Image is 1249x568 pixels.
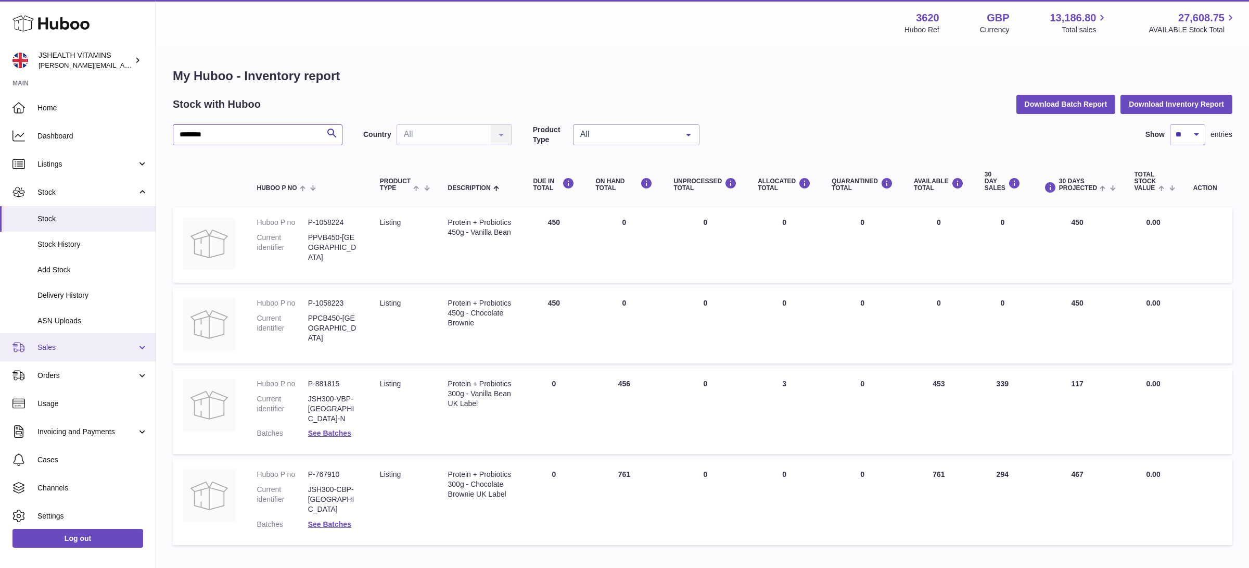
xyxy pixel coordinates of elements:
[308,313,359,343] dd: PPCB450-[GEOGRAPHIC_DATA]
[916,11,939,25] strong: 3620
[12,529,143,548] a: Log out
[257,298,308,308] dt: Huboo P no
[37,483,148,493] span: Channels
[363,130,391,140] label: Country
[37,455,148,465] span: Cases
[257,218,308,228] dt: Huboo P no
[747,369,821,454] td: 3
[1145,130,1165,140] label: Show
[308,485,359,514] dd: JSH300-CBP-[GEOGRAPHIC_DATA]
[257,485,308,514] dt: Current identifier
[308,298,359,308] dd: P-1058223
[37,371,137,381] span: Orders
[673,178,737,192] div: UNPROCESSED Total
[448,185,491,192] span: Description
[1031,459,1124,545] td: 467
[257,394,308,424] dt: Current identifier
[1146,470,1160,478] span: 0.00
[1193,185,1222,192] div: Action
[974,288,1031,363] td: 0
[1062,25,1108,35] span: Total sales
[1050,11,1096,25] span: 13,186.80
[522,207,585,283] td: 450
[1050,11,1108,35] a: 13,186.80 Total sales
[663,288,747,363] td: 0
[903,459,974,545] td: 761
[860,218,864,226] span: 0
[380,299,401,307] span: listing
[39,61,209,69] span: [PERSON_NAME][EMAIL_ADDRESS][DOMAIN_NAME]
[37,265,148,275] span: Add Stock
[257,470,308,479] dt: Huboo P no
[183,379,235,431] img: product image
[37,131,148,141] span: Dashboard
[663,369,747,454] td: 0
[37,427,137,437] span: Invoicing and Payments
[37,343,137,352] span: Sales
[37,159,137,169] span: Listings
[1149,25,1237,35] span: AVAILABLE Stock Total
[380,178,411,192] span: Product Type
[308,218,359,228] dd: P-1058224
[903,369,974,454] td: 453
[1210,130,1232,140] span: entries
[578,129,678,140] span: All
[308,233,359,262] dd: PPVB450-[GEOGRAPHIC_DATA]
[37,214,148,224] span: Stock
[1149,11,1237,35] a: 27,608.75 AVAILABLE Stock Total
[448,379,513,409] div: Protein + Probiotics 300g - Vanilla Bean UK Label
[1134,171,1156,192] span: Total stock value
[257,520,308,529] dt: Batches
[980,25,1010,35] div: Currency
[37,399,148,409] span: Usage
[860,299,864,307] span: 0
[533,125,568,145] label: Product Type
[37,103,148,113] span: Home
[1146,380,1160,388] span: 0.00
[308,520,351,528] a: See Batches
[1178,11,1225,25] span: 27,608.75
[974,369,1031,454] td: 339
[308,379,359,389] dd: P-881815
[860,380,864,388] span: 0
[380,218,401,226] span: listing
[522,459,585,545] td: 0
[380,380,401,388] span: listing
[974,459,1031,545] td: 294
[522,288,585,363] td: 450
[257,313,308,343] dt: Current identifier
[747,207,821,283] td: 0
[37,291,148,300] span: Delivery History
[37,316,148,326] span: ASN Uploads
[904,25,939,35] div: Huboo Ref
[1031,288,1124,363] td: 450
[585,459,663,545] td: 761
[380,470,401,478] span: listing
[1146,218,1160,226] span: 0.00
[37,511,148,521] span: Settings
[533,178,575,192] div: DUE IN TOTAL
[37,187,137,197] span: Stock
[183,218,235,270] img: product image
[257,379,308,389] dt: Huboo P no
[903,288,974,363] td: 0
[308,470,359,479] dd: P-767910
[832,178,893,192] div: QUARANTINED Total
[308,429,351,437] a: See Batches
[1031,369,1124,454] td: 117
[1016,95,1116,113] button: Download Batch Report
[860,470,864,478] span: 0
[1120,95,1232,113] button: Download Inventory Report
[183,298,235,350] img: product image
[585,207,663,283] td: 0
[37,239,148,249] span: Stock History
[903,207,974,283] td: 0
[1146,299,1160,307] span: 0.00
[448,298,513,328] div: Protein + Probiotics 450g - Chocolate Brownie
[257,428,308,438] dt: Batches
[257,233,308,262] dt: Current identifier
[1059,178,1097,192] span: 30 DAYS PROJECTED
[448,218,513,237] div: Protein + Probiotics 450g - Vanilla Bean
[585,288,663,363] td: 0
[522,369,585,454] td: 0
